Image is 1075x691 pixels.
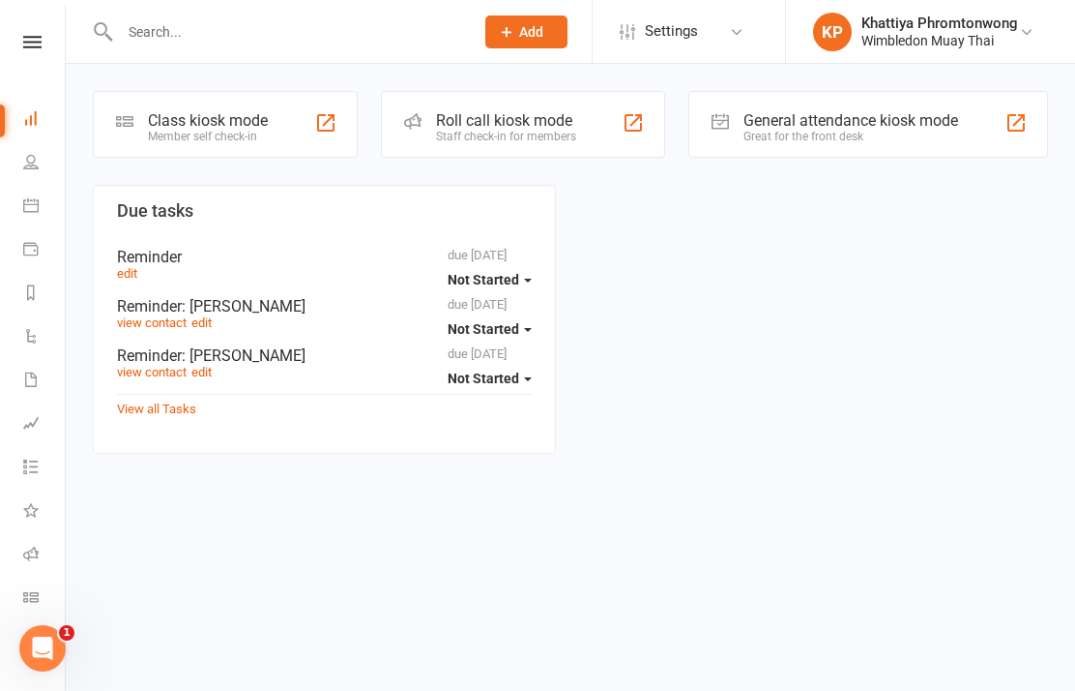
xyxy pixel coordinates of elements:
div: General attendance kiosk mode [743,111,958,130]
span: Not Started [448,371,519,386]
a: Class kiosk mode [23,578,67,621]
a: Payments [23,229,67,273]
div: Reminder [117,346,532,365]
a: Reports [23,273,67,316]
div: Staff check-in for members [436,130,576,143]
div: Reminder [117,248,532,266]
a: Dashboard [23,99,67,142]
a: Assessments [23,404,67,447]
h3: Due tasks [117,201,532,221]
a: edit [191,365,212,379]
div: Reminder [117,297,532,315]
button: Not Started [448,361,532,396]
input: Search... [114,18,460,45]
a: view contact [117,365,187,379]
iframe: Intercom live chat [19,625,66,672]
span: Settings [645,10,698,53]
a: View all Tasks [117,402,196,416]
a: Calendar [23,186,67,229]
div: Roll call kiosk mode [436,111,576,130]
a: What's New [23,491,67,534]
span: 1 [59,625,74,641]
div: KP [813,13,852,51]
div: Great for the front desk [743,130,958,143]
button: Add [485,15,567,48]
div: Member self check-in [148,130,268,143]
span: Not Started [448,272,519,287]
span: Add [519,24,543,40]
a: view contact [117,315,187,330]
span: Not Started [448,321,519,337]
a: People [23,142,67,186]
button: Not Started [448,312,532,346]
button: Not Started [448,262,532,297]
a: edit [191,315,212,330]
span: : [PERSON_NAME] [182,297,305,315]
div: Khattiya Phromtonwong [861,15,1018,32]
a: Roll call kiosk mode [23,534,67,578]
span: : [PERSON_NAME] [182,346,305,365]
div: Wimbledon Muay Thai [861,32,1018,49]
a: edit [117,266,137,281]
div: Class kiosk mode [148,111,268,130]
